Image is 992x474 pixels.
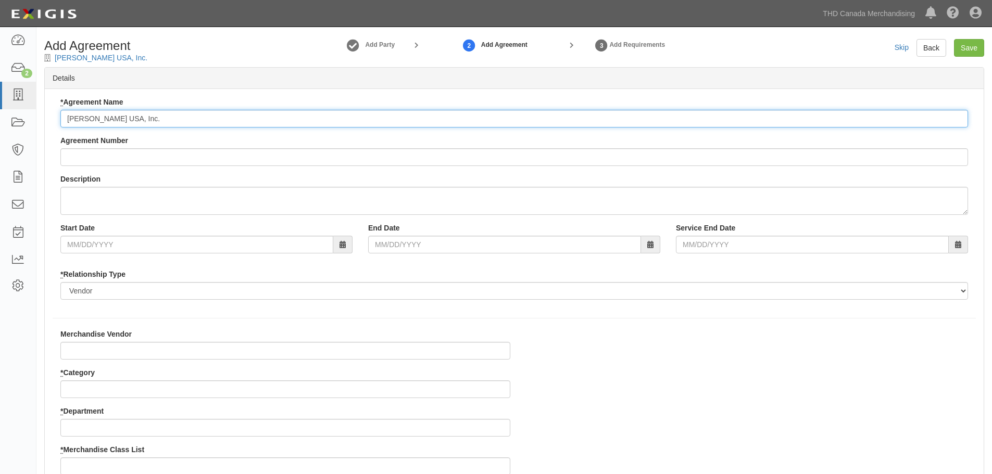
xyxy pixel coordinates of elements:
[60,223,95,233] label: Start Date
[60,236,333,253] input: MM/DD/YYYY
[60,367,95,378] label: Category
[365,41,395,49] a: Add Party
[45,68,984,89] div: Details
[60,135,128,146] label: Agreement Number
[21,69,32,78] div: 2
[609,41,665,48] strong: Add Requirements
[60,444,144,455] label: Merchandise Class List
[947,7,959,20] i: Help Center - Complianz
[60,98,63,106] abbr: required
[8,5,80,23] img: logo-5460c22ac91f19d4615b14bd174203de0afe785f0fc80cf4dbbc73dc1793850b.png
[60,368,63,377] abbr: required
[60,407,63,415] abbr: required
[60,97,123,107] label: Agreement Name
[365,41,395,48] strong: Add Party
[895,43,909,52] a: Skip
[954,39,984,57] input: Save
[461,34,477,56] a: Add Agreement
[676,236,949,253] input: MM/DD/YYYY
[594,34,609,56] a: Set Requirements
[818,3,920,24] a: THD Canada Merchandising
[44,39,260,53] h1: Add Agreement
[594,40,609,52] strong: 3
[60,406,104,416] label: Department
[60,329,132,339] label: Merchandise Vendor
[368,223,400,233] label: End Date
[481,41,528,49] strong: Add Agreement
[60,445,63,454] abbr: required
[676,223,735,233] label: Service End Date
[461,40,477,52] strong: 2
[916,39,946,57] a: Back
[368,236,641,253] input: MM/DD/YYYY
[60,269,125,279] label: Relationship Type
[55,54,147,62] a: [PERSON_NAME] USA, Inc.
[60,174,101,184] label: Description
[60,270,63,278] abbr: required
